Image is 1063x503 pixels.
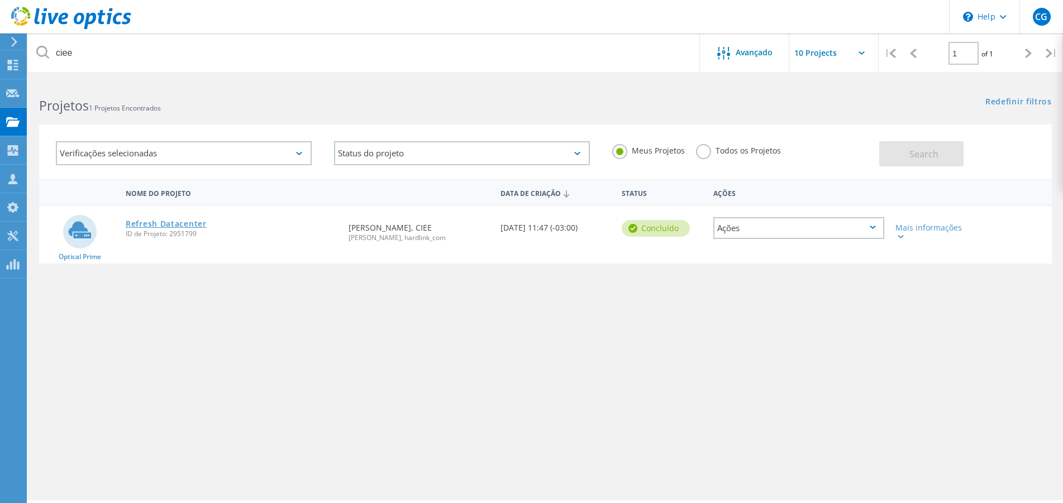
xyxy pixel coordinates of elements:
input: Pesquisar projetos por nome, proprietário, ID, empresa, etc [28,33,700,73]
span: CG [1035,12,1047,21]
span: Optical Prime [59,253,101,260]
label: Meus Projetos [612,144,685,155]
span: of 1 [981,49,993,59]
div: Mais informações [895,224,965,239]
div: Data de Criação [495,182,617,203]
div: Concluído [622,220,690,237]
div: Verificações selecionadas [56,141,312,165]
div: [PERSON_NAME], CIEE [343,206,495,252]
div: | [879,33,902,73]
div: | [1040,33,1063,73]
div: Status do projeto [334,141,590,165]
a: Refresh Datacenter [126,220,207,228]
div: Ações [708,182,890,203]
span: Avançado [736,49,773,56]
div: [DATE] 11:47 (-03:00) [495,206,617,243]
b: Projetos [39,97,89,114]
div: Ações [713,217,884,239]
label: Todos os Projetos [696,144,781,155]
div: Nome do Projeto [120,182,343,203]
a: Redefinir filtros [985,98,1052,107]
div: Status [616,182,707,203]
svg: \n [963,12,973,22]
span: 1 Projetos Encontrados [89,103,161,113]
span: Search [909,148,938,160]
button: Search [879,141,964,166]
span: [PERSON_NAME], hardlink_com [349,234,489,241]
a: Live Optics Dashboard [11,23,131,31]
span: ID de Projeto: 2951799 [126,231,337,237]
